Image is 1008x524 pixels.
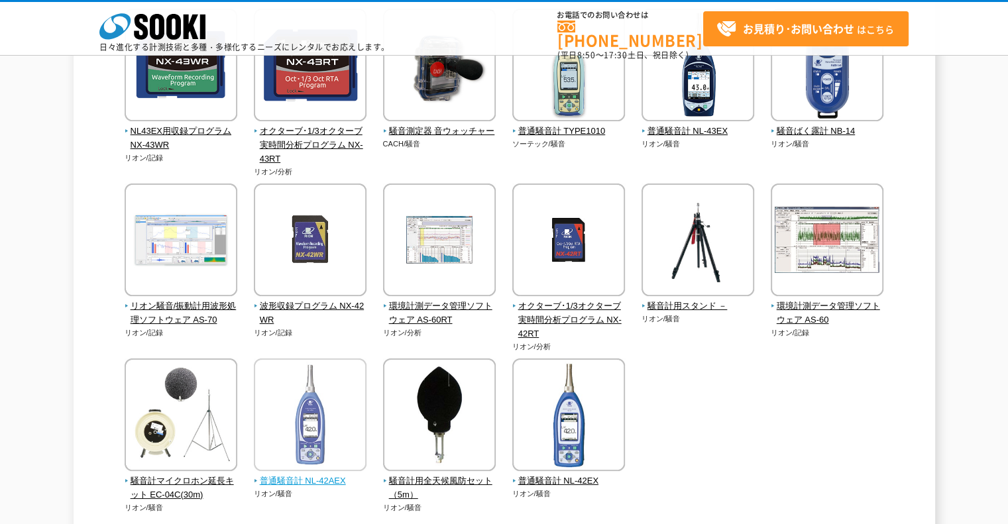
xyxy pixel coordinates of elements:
[383,327,496,339] p: リオン/分析
[125,9,237,125] img: NL43EX用収録プログラム NX-43WR
[383,502,496,513] p: リオン/騒音
[254,183,366,299] img: 波形収録プログラム NX-42WR
[254,474,367,488] span: 普通騒音計 NL-42AEX
[125,152,238,164] p: リオン/記録
[642,138,755,150] p: リオン/騒音
[254,287,367,327] a: 波形収録プログラム NX-42WR
[383,183,496,299] img: 環境計測データ管理ソフトウェア AS-60RT
[557,21,703,48] a: [PHONE_NUMBER]
[557,11,703,19] span: お電話でのお問い合わせは
[383,125,496,138] span: 騒音測定器 音ウォッチャー
[771,9,883,125] img: 騒音ばく露計 NB-14
[703,11,909,46] a: お見積り･お問い合わせはこちら
[743,21,854,36] strong: お見積り･お問い合わせ
[125,474,238,502] span: 騒音計マイクロホン延長キット EC-04C(30m)
[125,183,237,299] img: リオン騒音/振動計用波形処理ソフトウェア AS-70
[557,49,689,61] span: (平日 ～ 土日、祝日除く)
[716,19,894,39] span: はこちら
[125,358,237,474] img: 騒音計マイクロホン延長キット EC-04C(30m)
[254,462,367,488] a: 普通騒音計 NL-42AEX
[642,183,754,299] img: 騒音計用スタンド －
[383,9,496,125] img: 騒音測定器 音ウォッチャー
[383,138,496,150] p: CACH/騒音
[512,488,626,499] p: リオン/騒音
[254,488,367,499] p: リオン/騒音
[125,327,238,339] p: リオン/記録
[771,327,884,339] p: リオン/記録
[125,125,238,152] span: NL43EX用収録プログラム NX-43WR
[125,502,238,513] p: リオン/騒音
[254,112,367,166] a: オクターブ･1/3オクターブ実時間分析プログラム NX-43RT
[512,299,626,341] span: オクターブ･1/3オクターブ実時間分析プログラム NX-42RT
[512,112,626,138] a: 普通騒音計 TYPE1010
[254,299,367,327] span: 波形収録プログラム NX-42WR
[254,327,367,339] p: リオン/記録
[383,287,496,327] a: 環境計測データ管理ソフトウェア AS-60RT
[99,43,390,51] p: 日々進化する計測技術と多種・多様化するニーズにレンタルでお応えします。
[512,341,626,352] p: リオン/分析
[512,138,626,150] p: ソーテック/騒音
[512,358,625,474] img: 普通騒音計 NL-42EX
[383,462,496,501] a: 騒音計用全天候風防セット （5m）
[771,183,883,299] img: 環境計測データ管理ソフトウェア AS-60
[125,287,238,327] a: リオン騒音/振動計用波形処理ソフトウェア AS-70
[604,49,628,61] span: 17:30
[771,299,884,327] span: 環境計測データ管理ソフトウェア AS-60
[642,299,755,313] span: 騒音計用スタンド －
[383,112,496,138] a: 騒音測定器 音ウォッチャー
[383,474,496,502] span: 騒音計用全天候風防セット （5m）
[642,9,754,125] img: 普通騒音計 NL-43EX
[642,287,755,313] a: 騒音計用スタンド －
[254,166,367,178] p: リオン/分析
[771,287,884,327] a: 環境計測データ管理ソフトウェア AS-60
[577,49,596,61] span: 8:50
[254,125,367,166] span: オクターブ･1/3オクターブ実時間分析プログラム NX-43RT
[642,125,755,138] span: 普通騒音計 NL-43EX
[512,183,625,299] img: オクターブ･1/3オクターブ実時間分析プログラム NX-42RT
[125,462,238,501] a: 騒音計マイクロホン延長キット EC-04C(30m)
[512,474,626,488] span: 普通騒音計 NL-42EX
[512,462,626,488] a: 普通騒音計 NL-42EX
[771,125,884,138] span: 騒音ばく露計 NB-14
[512,9,625,125] img: 普通騒音計 TYPE1010
[512,287,626,341] a: オクターブ･1/3オクターブ実時間分析プログラム NX-42RT
[512,125,626,138] span: 普通騒音計 TYPE1010
[771,112,884,138] a: 騒音ばく露計 NB-14
[383,299,496,327] span: 環境計測データ管理ソフトウェア AS-60RT
[254,9,366,125] img: オクターブ･1/3オクターブ実時間分析プログラム NX-43RT
[383,358,496,474] img: 騒音計用全天候風防セット （5m）
[254,358,366,474] img: 普通騒音計 NL-42AEX
[642,112,755,138] a: 普通騒音計 NL-43EX
[125,299,238,327] span: リオン騒音/振動計用波形処理ソフトウェア AS-70
[771,138,884,150] p: リオン/騒音
[125,112,238,152] a: NL43EX用収録プログラム NX-43WR
[642,313,755,325] p: リオン/騒音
